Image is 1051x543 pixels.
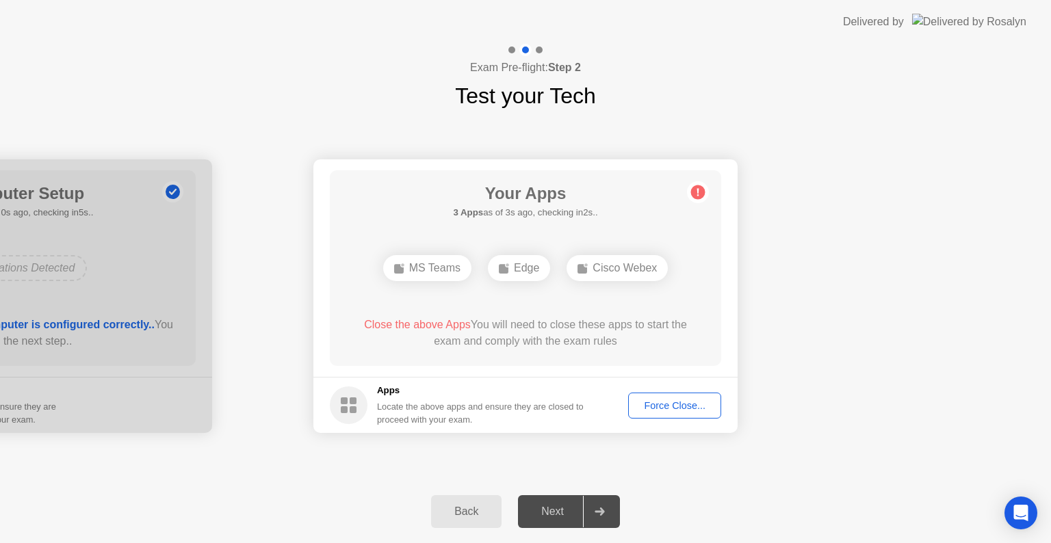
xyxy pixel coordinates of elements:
h5: Apps [377,384,584,397]
b: Step 2 [548,62,581,73]
b: 3 Apps [453,207,483,217]
div: Edge [488,255,550,281]
img: Delivered by Rosalyn [912,14,1026,29]
button: Next [518,495,620,528]
h4: Exam Pre-flight: [470,59,581,76]
h5: as of 3s ago, checking in2s.. [453,206,597,220]
div: Delivered by [843,14,904,30]
div: Force Close... [633,400,716,411]
div: Cisco Webex [567,255,668,281]
div: MS Teams [383,255,471,281]
h1: Test your Tech [455,79,596,112]
div: Back [435,505,497,518]
button: Force Close... [628,393,721,419]
div: You will need to close these apps to start the exam and comply with the exam rules [350,317,702,349]
div: Open Intercom Messenger [1004,496,1037,529]
div: Next [522,505,583,518]
span: Close the above Apps [364,319,471,330]
h1: Your Apps [453,181,597,206]
button: Back [431,495,502,528]
div: Locate the above apps and ensure they are closed to proceed with your exam. [377,400,584,426]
